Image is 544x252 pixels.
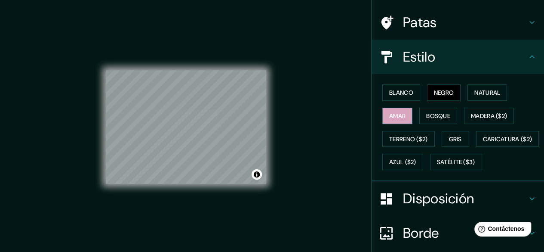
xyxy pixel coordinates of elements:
[437,159,475,166] font: Satélite ($3)
[372,181,544,216] div: Disposición
[389,112,406,120] font: Amar
[382,108,412,124] button: Amar
[483,135,532,143] font: Caricatura ($2)
[427,84,461,101] button: Negro
[403,13,437,31] font: Patas
[389,159,416,166] font: Azul ($2)
[372,5,544,40] div: Patas
[426,112,450,120] font: Bosque
[434,89,454,96] font: Negro
[474,89,500,96] font: Natural
[372,216,544,250] div: Borde
[403,48,435,66] font: Estilo
[106,70,266,184] canvas: Mapa
[476,131,539,147] button: Caricatura ($2)
[430,154,482,170] button: Satélite ($3)
[471,112,507,120] font: Madera ($2)
[389,135,428,143] font: Terreno ($2)
[389,89,413,96] font: Blanco
[464,108,514,124] button: Madera ($2)
[442,131,469,147] button: Gris
[403,190,474,208] font: Disposición
[372,40,544,74] div: Estilo
[252,169,262,180] button: Activar o desactivar atribución
[467,218,535,243] iframe: Lanzador de widgets de ayuda
[449,135,462,143] font: Gris
[419,108,457,124] button: Bosque
[467,84,507,101] button: Natural
[382,131,435,147] button: Terreno ($2)
[382,154,423,170] button: Azul ($2)
[403,224,439,242] font: Borde
[382,84,420,101] button: Blanco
